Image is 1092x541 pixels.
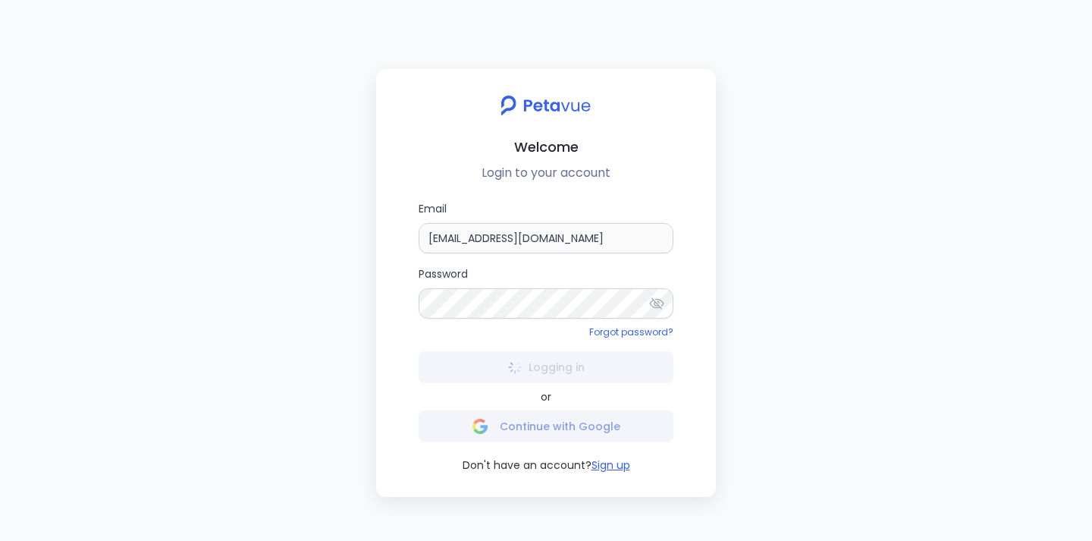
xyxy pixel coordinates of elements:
[591,458,630,473] button: Sign up
[589,326,673,338] a: Forgot password?
[463,458,591,473] span: Don't have an account?
[491,87,601,124] img: petavue logo
[388,136,704,158] h2: Welcome
[419,266,673,319] label: Password
[419,288,673,319] input: Password
[419,200,673,253] label: Email
[541,389,551,404] span: or
[419,223,673,253] input: Email
[388,164,704,182] p: Login to your account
